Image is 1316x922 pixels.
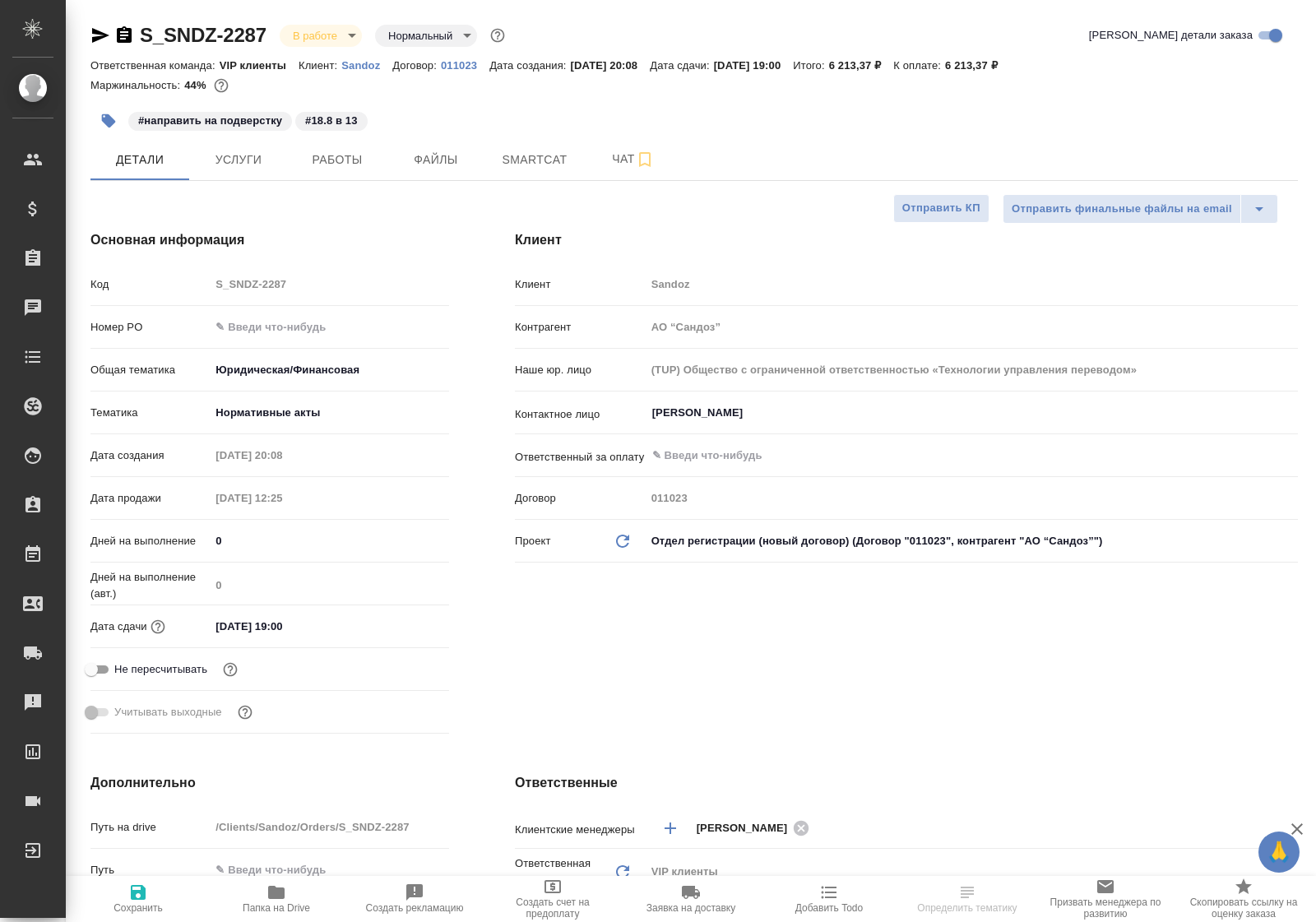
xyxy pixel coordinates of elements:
button: Добавить тэг [90,103,127,139]
p: Клиент [515,276,646,293]
div: [PERSON_NAME] [697,818,815,838]
p: К оплате: [893,59,945,72]
button: Скопировать ссылку на оценку заказа [1175,876,1313,922]
button: Создать рекламацию [345,876,484,922]
p: Наше юр. лицо [515,362,646,378]
button: 🙏 [1258,832,1300,873]
button: Сохранить [69,876,207,922]
span: Добавить Todo [795,902,863,914]
p: [DATE] 20:08 [571,59,651,72]
p: Дата создания: [489,59,570,72]
p: #направить на подверстку [138,113,282,129]
span: Заявка на доставку [646,902,735,914]
p: Дней на выполнение (авт.) [90,569,210,602]
button: Папка на Drive [207,876,345,922]
p: Ответственный за оплату [515,449,646,466]
span: [PERSON_NAME] детали заказа [1089,27,1253,44]
input: Пустое поле [646,272,1298,296]
span: Детали [100,150,179,170]
span: Скопировать ссылку на оценку заказа [1184,897,1303,920]
p: Дата создания [90,447,210,464]
button: Доп статусы указывают на важность/срочность заказа [487,25,508,46]
p: Ответственная команда [515,855,613,888]
button: Добавить Todo [760,876,898,922]
button: Заявка на доставку [622,876,760,922]
input: Пустое поле [646,486,1298,510]
p: Договор: [392,59,441,72]
button: Open [1289,454,1292,457]
p: 011023 [441,59,489,72]
span: Не пересчитывать [114,661,207,678]
button: Отправить финальные файлы на email [1003,194,1241,224]
input: ✎ Введи что-нибудь [210,614,354,638]
p: Общая тематика [90,362,210,378]
p: Sandoz [341,59,392,72]
p: Дата продажи [90,490,210,507]
span: Чат [594,149,673,169]
button: Призвать менеджера по развитию [1036,876,1175,922]
h4: Ответственные [515,773,1298,793]
span: Работы [298,150,377,170]
span: Услуги [199,150,278,170]
button: Определить тематику [898,876,1036,922]
button: Выбери, если сб и вс нужно считать рабочими днями для выполнения заказа. [234,702,256,723]
span: Определить тематику [917,902,1017,914]
div: Отдел регистрации (новый договор) (Договор "011023", контрагент "АО “Сандоз”") [646,527,1298,555]
button: Отправить КП [893,194,989,223]
p: Путь [90,862,210,878]
p: Контактное лицо [515,406,646,423]
p: Маржинальность: [90,79,184,91]
span: Призвать менеджера по развитию [1046,897,1165,920]
p: #18.8 в 13 [305,113,357,129]
p: Путь на drive [90,819,210,836]
svg: Подписаться [635,150,655,169]
button: Добавить менеджера [651,808,690,848]
input: Пустое поле [646,315,1298,339]
button: Open [1289,411,1292,415]
button: Скопировать ссылку [114,25,134,45]
span: Smartcat [495,150,574,170]
div: split button [1003,194,1278,224]
input: ✎ Введи что-нибудь [210,529,449,553]
span: Учитывать выходные [114,704,222,720]
p: Дата сдачи: [650,59,713,72]
button: Скопировать ссылку для ЯМессенджера [90,25,110,45]
h4: Основная информация [90,230,449,250]
p: 6 213,37 ₽ [945,59,1010,72]
span: Отправить КП [902,199,980,218]
span: [PERSON_NAME] [697,820,798,836]
h4: Дополнительно [90,773,449,793]
span: Сохранить [114,902,163,914]
p: Договор [515,490,646,507]
p: Клиент: [299,59,341,72]
div: Юридическая/Финансовая [210,356,449,384]
input: ✎ Введи что-нибудь [210,315,449,339]
span: Создать рекламацию [366,902,464,914]
a: 011023 [441,58,489,72]
p: Итого: [793,59,828,72]
p: [DATE] 19:00 [714,59,794,72]
h4: Клиент [515,230,1298,250]
button: 2884.21 RUB; [211,75,232,96]
div: В работе [280,25,362,47]
p: 6 213,37 ₽ [829,59,894,72]
input: Пустое поле [210,443,354,467]
p: Дней на выполнение [90,533,210,549]
span: Файлы [396,150,475,170]
p: Тематика [90,405,210,421]
p: 44% [184,79,210,91]
p: Проект [515,533,551,549]
input: Пустое поле [646,358,1298,382]
input: Пустое поле [210,573,449,597]
a: S_SNDZ-2287 [140,24,266,46]
input: Пустое поле [210,815,449,839]
p: Контрагент [515,319,646,336]
button: В работе [288,29,342,43]
input: Пустое поле [210,272,449,296]
button: Нормальный [383,29,457,43]
button: Включи, если не хочешь, чтобы указанная дата сдачи изменилась после переставления заказа в 'Подтв... [220,659,241,680]
span: 🙏 [1265,835,1293,869]
span: направить на подверстку [127,113,294,127]
div: VIP клиенты [646,858,1298,886]
p: VIP клиенты [220,59,299,72]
